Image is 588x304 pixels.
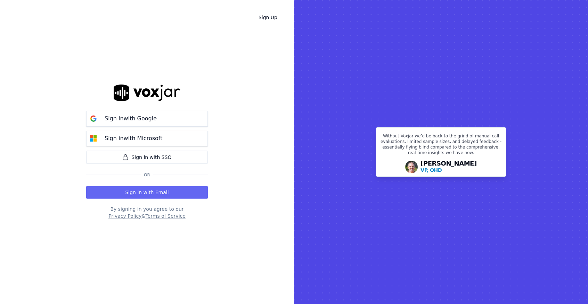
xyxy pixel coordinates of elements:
button: Terms of Service [145,213,185,219]
img: logo [114,85,180,101]
img: Avatar [405,161,418,173]
p: Sign in with Microsoft [105,134,162,143]
div: [PERSON_NAME] [420,160,477,174]
a: Sign Up [253,11,283,24]
button: Sign in with Email [86,186,208,199]
button: Sign inwith Microsoft [86,131,208,146]
button: Sign inwith Google [86,111,208,127]
p: VP, OHD [420,167,442,174]
button: Privacy Policy [108,213,141,219]
p: Sign in with Google [105,114,157,123]
span: Or [141,172,153,178]
p: Without Voxjar we’d be back to the grind of manual call evaluations, limited sample sizes, and de... [380,133,502,158]
img: google Sign in button [87,112,100,126]
a: Sign in with SSO [86,151,208,164]
img: microsoft Sign in button [87,131,100,145]
div: By signing in you agree to our & [86,206,208,219]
